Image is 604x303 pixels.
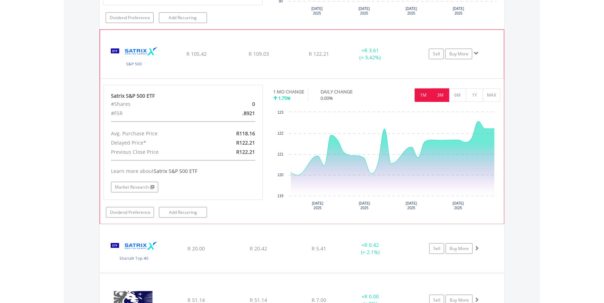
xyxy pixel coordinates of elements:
[429,243,444,254] a: Sell
[277,194,284,198] text: 119
[483,88,500,102] button: MAX
[274,88,304,95] div: 1 MO CHANGE
[249,50,269,57] span: R 109.03
[187,245,205,252] span: R 20.00
[406,201,417,210] text: [DATE] 2025
[274,109,500,215] svg: Interactive chart
[359,7,370,15] text: [DATE] 2025
[186,50,207,57] span: R 105.42
[106,12,154,23] a: Dividend Preference
[277,173,284,177] text: 120
[312,245,326,252] span: R 5.41
[466,88,483,102] button: 1Y
[236,139,255,146] span: R122.21
[111,92,255,99] div: Satrix S&P 500 ETF
[209,99,260,109] div: 0
[159,207,207,218] a: Add Recurring
[236,148,255,155] span: R122.21
[432,88,449,102] button: 3M
[445,49,472,59] a: Buy More
[106,147,209,157] div: Previous Close Price
[106,138,209,147] div: Delayed Price*
[279,95,291,101] span: 1.75%
[111,168,255,175] div: Learn more about
[365,242,379,248] span: R 0.42
[106,207,154,218] a: Dividend Preference
[365,293,379,300] span: R 0.00
[449,88,466,102] button: 6M
[429,49,444,59] a: Sell
[406,7,417,15] text: [DATE] 2025
[104,39,165,76] img: EQU.ZA.STX500.png
[274,109,501,215] div: Chart. Highcharts interactive chart.
[106,99,209,109] div: #Shares
[344,242,397,256] div: + (+ 2.1%)
[415,88,432,102] button: 1M
[364,47,379,54] span: R 3.61
[321,88,378,95] div: DAILY CHANGE
[321,95,333,101] span: 0.00%
[106,109,209,118] div: #FSR
[277,131,284,135] text: 122
[359,201,370,210] text: [DATE] 2025
[103,233,164,271] img: EQU.ZA.STXSHA.png
[344,47,397,61] div: + (+ 3.42%)
[209,109,260,118] div: .8921
[159,12,207,23] a: Add Recurring
[312,201,323,210] text: [DATE] 2025
[452,201,464,210] text: [DATE] 2025
[277,110,284,114] text: 123
[250,245,267,252] span: R 20.42
[154,168,197,174] span: Satrix S&P 500 ETF
[446,243,473,254] a: Buy More
[277,152,284,156] text: 121
[236,130,255,137] span: R118.16
[106,129,209,138] div: Avg. Purchase Price
[111,182,158,193] a: Market Research
[309,50,329,57] span: R 122.21
[453,7,465,15] text: [DATE] 2025
[312,7,323,15] text: [DATE] 2025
